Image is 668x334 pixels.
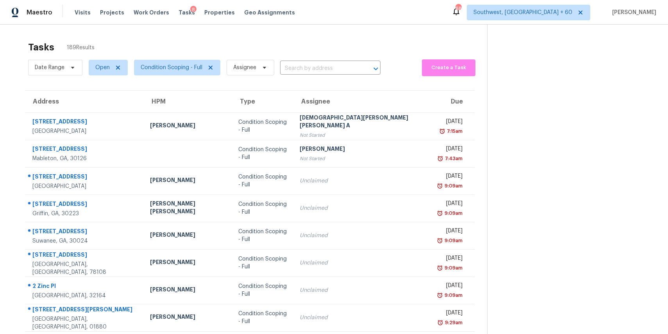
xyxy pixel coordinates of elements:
[443,291,463,299] div: 9:09am
[32,315,138,331] div: [GEOGRAPHIC_DATA], [GEOGRAPHIC_DATA], 01880
[75,9,91,16] span: Visits
[238,118,288,134] div: Condition Scoping - Full
[32,127,138,135] div: [GEOGRAPHIC_DATA]
[150,121,226,131] div: [PERSON_NAME]
[439,127,445,135] img: Overdue Alarm Icon
[439,118,463,127] div: [DATE]
[95,64,110,71] span: Open
[445,127,463,135] div: 7:15am
[437,319,443,327] img: Overdue Alarm Icon
[443,209,463,217] div: 9:09am
[150,286,226,295] div: [PERSON_NAME]
[238,255,288,271] div: Condition Scoping - Full
[422,59,475,76] button: Create a Task
[32,145,138,155] div: [STREET_ADDRESS]
[437,155,443,163] img: Overdue Alarm Icon
[32,200,138,210] div: [STREET_ADDRESS]
[437,264,443,272] img: Overdue Alarm Icon
[280,63,359,75] input: Search by address
[437,209,443,217] img: Overdue Alarm Icon
[32,182,138,190] div: [GEOGRAPHIC_DATA]
[179,10,195,15] span: Tasks
[443,264,463,272] div: 9:09am
[150,313,226,323] div: [PERSON_NAME]
[35,64,64,71] span: Date Range
[238,228,288,243] div: Condition Scoping - Full
[32,173,138,182] div: [STREET_ADDRESS]
[32,118,138,127] div: [STREET_ADDRESS]
[473,9,572,16] span: Southwest, [GEOGRAPHIC_DATA] + 60
[32,237,138,245] div: Suwanee, GA, 30024
[32,305,138,315] div: [STREET_ADDRESS][PERSON_NAME]
[204,9,235,16] span: Properties
[238,200,288,216] div: Condition Scoping - Full
[300,204,426,212] div: Unclaimed
[300,131,426,139] div: Not Started
[238,310,288,325] div: Condition Scoping - Full
[300,114,426,131] div: [DEMOGRAPHIC_DATA][PERSON_NAME] [PERSON_NAME] A
[32,292,138,300] div: [GEOGRAPHIC_DATA], 32164
[232,91,294,113] th: Type
[437,237,443,245] img: Overdue Alarm Icon
[439,227,463,237] div: [DATE]
[609,9,656,16] span: [PERSON_NAME]
[244,9,295,16] span: Geo Assignments
[437,291,443,299] img: Overdue Alarm Icon
[439,254,463,264] div: [DATE]
[134,9,169,16] span: Work Orders
[300,145,426,155] div: [PERSON_NAME]
[439,309,463,319] div: [DATE]
[300,177,426,185] div: Unclaimed
[437,182,443,190] img: Overdue Alarm Icon
[455,5,461,13] div: 682
[150,231,226,241] div: [PERSON_NAME]
[238,282,288,298] div: Condition Scoping - Full
[300,259,426,267] div: Unclaimed
[141,64,202,71] span: Condition Scoping - Full
[150,258,226,268] div: [PERSON_NAME]
[439,282,463,291] div: [DATE]
[293,91,432,113] th: Assignee
[233,64,256,71] span: Assignee
[443,155,463,163] div: 7:43am
[32,210,138,218] div: Griffin, GA, 30223
[426,63,472,72] span: Create a Task
[443,182,463,190] div: 9:09am
[300,232,426,239] div: Unclaimed
[150,200,226,217] div: [PERSON_NAME] [PERSON_NAME]
[32,261,138,276] div: [GEOGRAPHIC_DATA], [GEOGRAPHIC_DATA], 78108
[32,155,138,163] div: Mableton, GA, 30126
[439,172,463,182] div: [DATE]
[443,237,463,245] div: 9:09am
[100,9,124,16] span: Projects
[300,286,426,294] div: Unclaimed
[144,91,232,113] th: HPM
[67,44,95,52] span: 189 Results
[439,200,463,209] div: [DATE]
[443,319,463,327] div: 9:29am
[433,91,475,113] th: Due
[150,176,226,186] div: [PERSON_NAME]
[190,6,196,14] div: 8
[32,227,138,237] div: [STREET_ADDRESS]
[300,155,426,163] div: Not Started
[28,43,54,51] h2: Tasks
[32,251,138,261] div: [STREET_ADDRESS]
[300,314,426,321] div: Unclaimed
[25,91,144,113] th: Address
[32,282,138,292] div: 2 Zinc Pl
[439,145,463,155] div: [DATE]
[238,146,288,161] div: Condition Scoping - Full
[370,63,381,74] button: Open
[238,173,288,189] div: Condition Scoping - Full
[27,9,52,16] span: Maestro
